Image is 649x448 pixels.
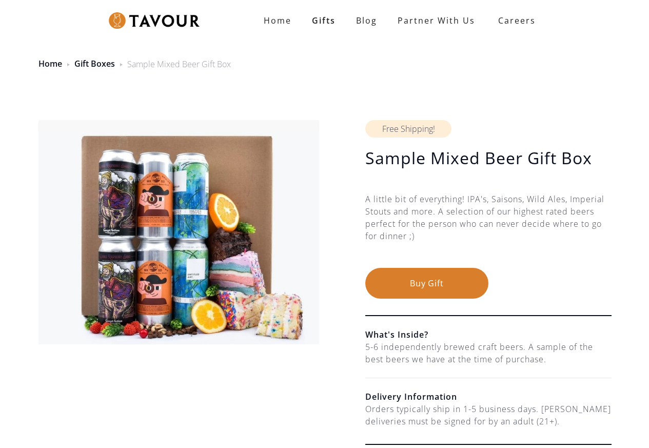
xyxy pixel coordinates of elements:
strong: Careers [498,10,536,31]
div: Free Shipping! [365,120,451,138]
div: Orders typically ship in 1-5 business days. [PERSON_NAME] deliveries must be signed for by an adu... [365,403,612,427]
h6: Delivery Information [365,391,612,403]
div: 5-6 independently brewed craft beers. A sample of the best beers we have at the time of purchase. [365,341,612,365]
a: Home [253,10,302,31]
div: Sample Mixed Beer Gift Box [127,58,231,70]
button: Buy Gift [365,268,488,299]
div: A little bit of everything! IPA's, Saisons, Wild Ales, Imperial Stouts and more. A selection of o... [365,193,612,268]
a: Gift Boxes [74,58,115,69]
h1: Sample Mixed Beer Gift Box [365,148,612,168]
a: Home [38,58,62,69]
a: partner with us [387,10,485,31]
a: Blog [346,10,387,31]
a: Gifts [302,10,346,31]
a: Careers [485,6,543,35]
strong: Home [264,15,291,26]
h6: What's Inside? [365,328,612,341]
